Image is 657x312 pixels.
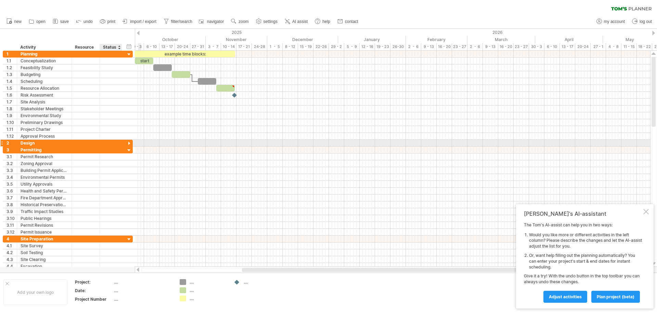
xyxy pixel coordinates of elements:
div: 1.7 [7,99,17,105]
div: 3.10 [7,215,17,222]
div: Environmental Study [21,112,68,119]
div: 22-26 [313,43,329,50]
a: open [27,17,48,26]
div: Site Survey [21,242,68,249]
a: help [313,17,332,26]
a: settings [254,17,280,26]
div: 15 - 19 [298,43,313,50]
li: Or, want help filling out the planning automatically? You can enter your project's start & end da... [529,253,642,270]
div: example time blocks: [135,51,235,57]
div: .... [190,279,227,285]
div: 4.3 [7,256,17,263]
div: 3.11 [7,222,17,228]
div: 1.5 [7,85,17,91]
div: Resource Allocation [21,85,68,91]
a: print [98,17,117,26]
div: Approval Process [21,133,68,139]
span: save [60,19,69,24]
div: 9 - 13 [421,43,437,50]
div: Permitting [21,147,68,153]
div: 3 - 7 [206,43,221,50]
div: 19 - 23 [375,43,390,50]
span: contact [345,19,358,24]
div: 24-28 [252,43,267,50]
div: 2 - 6 [406,43,421,50]
div: 9 - 13 [483,43,498,50]
div: January 2026 [338,36,406,43]
div: start [135,58,153,64]
div: Environmental Permits [21,174,68,180]
div: 3.7 [7,195,17,201]
a: undo [74,17,95,26]
div: 1.2 [7,64,17,71]
div: Soil Testing [21,249,68,256]
div: 3.4 [7,174,17,180]
div: Add your own logo [3,279,67,305]
div: 4 - 8 [606,43,621,50]
span: navigator [207,19,224,24]
div: 1.6 [7,92,17,98]
div: .... [190,296,227,301]
div: 6 - 10 [144,43,159,50]
div: Fire Department Approval [21,195,68,201]
div: Historical Preservation Approval [21,201,68,208]
div: 26-30 [390,43,406,50]
a: filter/search [162,17,194,26]
div: Budgeting [21,71,68,78]
a: plan project (beta) [591,291,640,303]
div: Scheduling [21,78,68,85]
div: 5 - 9 [344,43,360,50]
div: Stakeholder Meetings [21,105,68,112]
div: 1.10 [7,119,17,126]
div: .... [190,287,227,293]
div: Utility Approvals [21,181,68,187]
div: 4.2 [7,249,17,256]
a: import / export [121,17,158,26]
div: 3.1 [7,153,17,160]
div: 20-24 [175,43,190,50]
div: 30 - 3 [529,43,544,50]
div: The Tom's AI-assist can help you in two ways: Give it a try! With the undo button in the top tool... [524,222,642,302]
div: 3.2 [7,160,17,167]
div: 29 - 2 [329,43,344,50]
div: 1.4 [7,78,17,85]
div: 3.5 [7,181,17,187]
div: 2 - 6 [467,43,483,50]
span: filter/search [171,19,192,24]
div: Zoning Approval [21,160,68,167]
div: April 2026 [535,36,603,43]
div: 1.11 [7,126,17,133]
div: Permit Revisions [21,222,68,228]
div: Status [103,44,118,51]
div: March 2026 [467,36,535,43]
div: .... [244,279,281,285]
div: 1.9 [7,112,17,119]
div: 27 - 1 [591,43,606,50]
div: Project Charter [21,126,68,133]
div: December 2025 [267,36,338,43]
span: new [14,19,22,24]
li: Would you like more or different activities in the left column? Please describe the changes and l... [529,232,642,249]
a: navigator [198,17,226,26]
div: Risk Assessment [21,92,68,98]
div: 3.6 [7,188,17,194]
div: Site Preparation [21,236,68,242]
div: February 2026 [406,36,467,43]
div: 1 [7,51,17,57]
div: 4.4 [7,263,17,270]
div: 3.8 [7,201,17,208]
a: zoom [229,17,250,26]
div: Planning [21,51,68,57]
div: 1.12 [7,133,17,139]
div: 11 - 15 [621,43,637,50]
span: log out [640,19,652,24]
span: my account [604,19,625,24]
div: 17 - 21 [236,43,252,50]
div: 18 - 22 [637,43,652,50]
div: 1.1 [7,58,17,64]
span: settings [263,19,278,24]
div: 1.3 [7,71,17,78]
div: 29 - 3 [129,43,144,50]
div: .... [114,279,171,285]
a: contact [336,17,360,26]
